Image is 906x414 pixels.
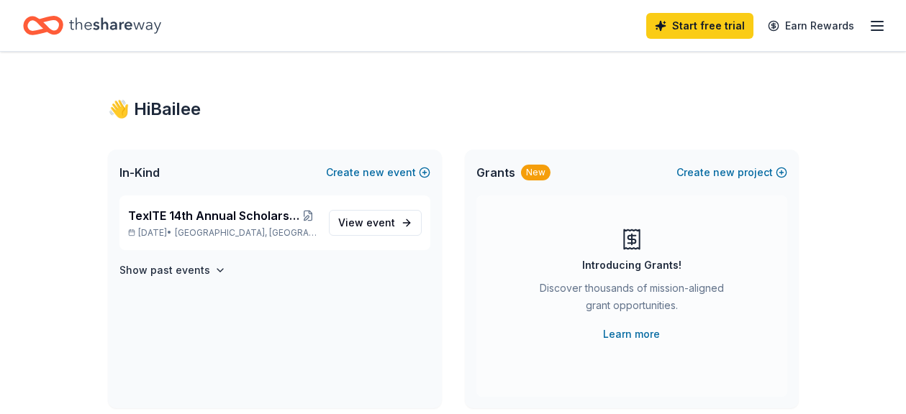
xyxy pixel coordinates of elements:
a: Learn more [603,326,660,343]
h4: Show past events [119,262,210,279]
button: Createnewproject [676,164,787,181]
span: Grants [476,164,515,181]
button: Createnewevent [326,164,430,181]
a: Start free trial [646,13,753,39]
span: In-Kind [119,164,160,181]
span: View [338,214,395,231]
a: View event [329,210,422,236]
div: 👋 Hi Bailee [108,98,799,121]
a: Home [23,9,161,42]
div: Introducing Grants! [582,257,681,274]
a: Earn Rewards [759,13,863,39]
div: Discover thousands of mission-aligned grant opportunities. [534,280,730,320]
button: Show past events [119,262,226,279]
span: new [363,164,384,181]
p: [DATE] • [128,227,317,239]
span: new [713,164,735,181]
span: TexITE 14th Annual Scholarship Golf Tournament [128,207,299,224]
span: event [366,216,395,229]
span: [GEOGRAPHIC_DATA], [GEOGRAPHIC_DATA] [175,227,317,239]
div: New [521,165,551,180]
